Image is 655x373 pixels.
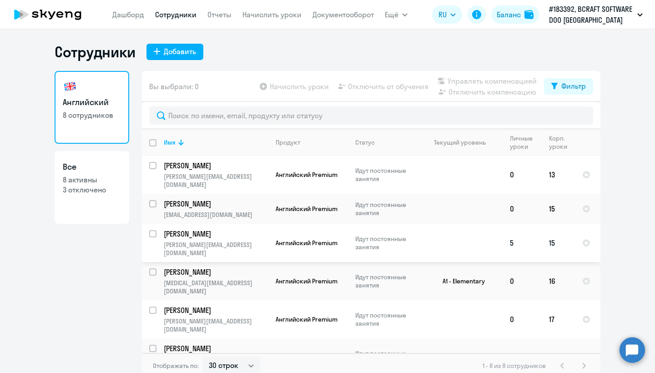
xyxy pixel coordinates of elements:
[491,5,539,24] button: Балансbalance
[55,71,129,144] a: Английский8 сотрудников
[164,199,267,209] p: [PERSON_NAME]
[355,138,375,146] div: Статус
[164,229,268,239] a: [PERSON_NAME]
[503,224,542,262] td: 5
[276,239,338,247] span: Английский Premium
[164,211,268,219] p: [EMAIL_ADDRESS][DOMAIN_NAME]
[55,151,129,224] a: Все8 активны3 отключено
[385,9,398,20] span: Ещё
[542,156,575,194] td: 13
[549,4,634,25] p: #183392, BCRAFT SOFTWARE DOO [GEOGRAPHIC_DATA]
[510,134,535,151] div: Личные уроки
[164,138,176,146] div: Имя
[276,138,348,146] div: Продукт
[483,362,546,370] span: 1 - 8 из 8 сотрудников
[164,138,268,146] div: Имя
[164,241,268,257] p: [PERSON_NAME][EMAIL_ADDRESS][DOMAIN_NAME]
[164,343,268,353] a: [PERSON_NAME]
[549,134,574,151] div: Корп. уроки
[542,300,575,338] td: 17
[207,10,232,19] a: Отчеты
[164,343,267,353] p: [PERSON_NAME]
[146,44,203,60] button: Добавить
[164,161,268,171] a: [PERSON_NAME]
[542,262,575,300] td: 16
[149,81,199,92] span: Вы выбрали: 0
[63,161,121,173] h3: Все
[276,315,338,323] span: Английский Premium
[164,46,196,57] div: Добавить
[155,10,196,19] a: Сотрудники
[355,201,418,217] p: Идут постоянные занятия
[503,194,542,224] td: 0
[276,205,338,213] span: Английский Premium
[561,81,586,91] div: Фильтр
[432,5,462,24] button: RU
[164,267,268,277] a: [PERSON_NAME]
[112,10,144,19] a: Дашборд
[542,194,575,224] td: 15
[503,262,542,300] td: 0
[164,305,268,315] a: [PERSON_NAME]
[544,78,593,95] button: Фильтр
[355,166,418,183] p: Идут постоянные занятия
[164,199,268,209] a: [PERSON_NAME]
[355,311,418,328] p: Идут постоянные занятия
[418,262,503,300] td: A1 - Elementary
[242,10,302,19] a: Начислить уроки
[63,79,77,94] img: english
[153,362,199,370] span: Отображать по:
[164,305,267,315] p: [PERSON_NAME]
[355,138,418,146] div: Статус
[164,317,268,333] p: [PERSON_NAME][EMAIL_ADDRESS][DOMAIN_NAME]
[549,134,569,151] div: Корп. уроки
[312,10,374,19] a: Документооборот
[276,138,300,146] div: Продукт
[503,300,542,338] td: 0
[438,9,447,20] span: RU
[434,138,486,146] div: Текущий уровень
[164,279,268,295] p: [MEDICAL_DATA][EMAIL_ADDRESS][DOMAIN_NAME]
[355,235,418,251] p: Идут постоянные занятия
[503,156,542,194] td: 0
[524,10,534,19] img: balance
[497,9,521,20] div: Баланс
[355,349,418,366] p: Идут постоянные занятия
[355,273,418,289] p: Идут постоянные занятия
[164,172,268,189] p: [PERSON_NAME][EMAIL_ADDRESS][DOMAIN_NAME]
[164,267,267,277] p: [PERSON_NAME]
[63,96,121,108] h3: Английский
[164,161,267,171] p: [PERSON_NAME]
[544,4,647,25] button: #183392, BCRAFT SOFTWARE DOO [GEOGRAPHIC_DATA]
[385,5,408,24] button: Ещё
[276,171,338,179] span: Английский Premium
[55,43,136,61] h1: Сотрудники
[63,185,121,195] p: 3 отключено
[149,106,593,125] input: Поиск по имени, email, продукту или статусу
[276,277,338,285] span: Английский Premium
[542,224,575,262] td: 15
[425,138,502,146] div: Текущий уровень
[510,134,541,151] div: Личные уроки
[63,175,121,185] p: 8 активны
[164,229,267,239] p: [PERSON_NAME]
[63,110,121,120] p: 8 сотрудников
